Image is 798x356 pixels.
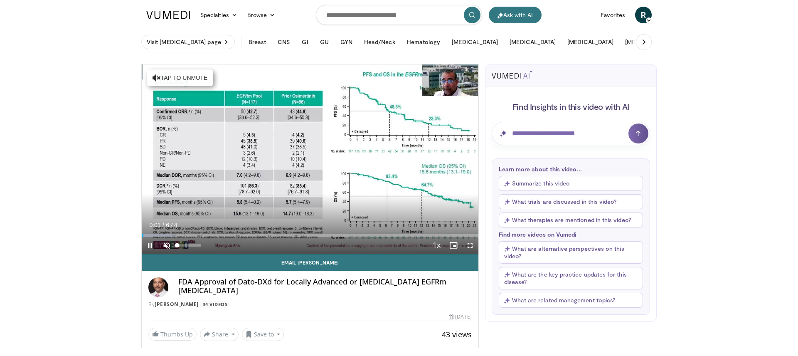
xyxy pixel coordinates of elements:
[499,213,643,227] button: What therapies are mentioned in this video?
[462,237,478,254] button: Fullscreen
[402,34,446,50] button: Hematology
[499,241,643,264] button: What are alternative perspectives on this video?
[499,194,643,209] button: What trials are discussed in this video?
[442,329,472,339] span: 43 views
[596,7,630,23] a: Favorites
[142,64,478,254] video-js: Video Player
[178,277,472,295] h4: FDA Approval of Dato-DXd for Locally Advanced or [MEDICAL_DATA] EGFRm [MEDICAL_DATA]
[155,301,199,308] a: [PERSON_NAME]
[141,35,235,49] a: Visit [MEDICAL_DATA] page
[499,267,643,289] button: What are the key practice updates for this disease?
[499,176,643,191] button: Summarize this video
[489,7,542,23] button: Ask with AI
[195,7,242,23] a: Specialties
[499,293,643,308] button: What are related management topics?
[505,34,561,50] button: [MEDICAL_DATA]
[163,222,164,228] span: /
[242,328,284,341] button: Save to
[146,11,190,19] img: VuMedi Logo
[200,301,230,308] a: 34 Videos
[200,328,239,341] button: Share
[359,34,400,50] button: Head/Neck
[142,254,478,271] a: Email [PERSON_NAME]
[147,69,213,86] button: Tap to unmute
[335,34,357,50] button: GYN
[142,234,478,237] div: Progress Bar
[429,237,445,254] button: Playback Rate
[492,122,650,145] input: Question for AI
[316,5,482,25] input: Search topics, interventions
[142,237,158,254] button: Pause
[447,34,503,50] button: [MEDICAL_DATA]
[148,328,197,341] a: Thumbs Up
[620,34,676,50] button: [MEDICAL_DATA]
[492,70,532,79] img: vumedi-ai-logo.svg
[562,34,618,50] button: [MEDICAL_DATA]
[177,244,201,247] div: Volume Level
[445,237,462,254] button: Enable picture-in-picture mode
[297,34,313,50] button: GI
[149,222,160,228] span: 0:01
[148,301,472,308] div: By
[492,101,650,112] h4: Find Insights in this video with AI
[244,34,271,50] button: Breast
[499,166,643,173] p: Learn more about this video...
[166,222,177,228] span: 6:44
[635,7,652,23] a: R
[158,237,175,254] button: Unmute
[242,7,281,23] a: Browse
[449,313,471,321] div: [DATE]
[499,231,643,238] p: Find more videos on Vumedi
[148,277,168,297] img: Avatar
[273,34,295,50] button: CNS
[315,34,334,50] button: GU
